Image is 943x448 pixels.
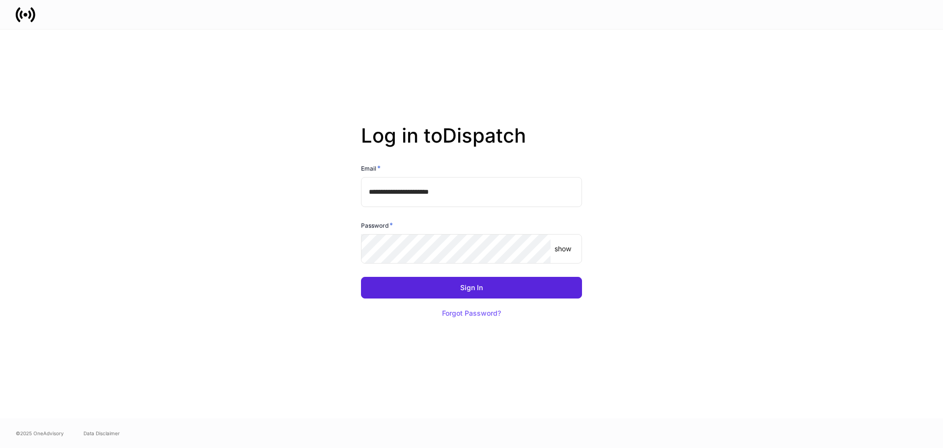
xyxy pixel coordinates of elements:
h6: Email [361,163,381,173]
a: Data Disclaimer [83,429,120,437]
div: Forgot Password? [442,310,501,317]
span: © 2025 OneAdvisory [16,429,64,437]
h2: Log in to Dispatch [361,124,582,163]
p: show [555,244,571,254]
button: Forgot Password? [430,302,513,324]
button: Sign In [361,277,582,299]
h6: Password [361,220,393,230]
div: Sign In [460,284,483,291]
